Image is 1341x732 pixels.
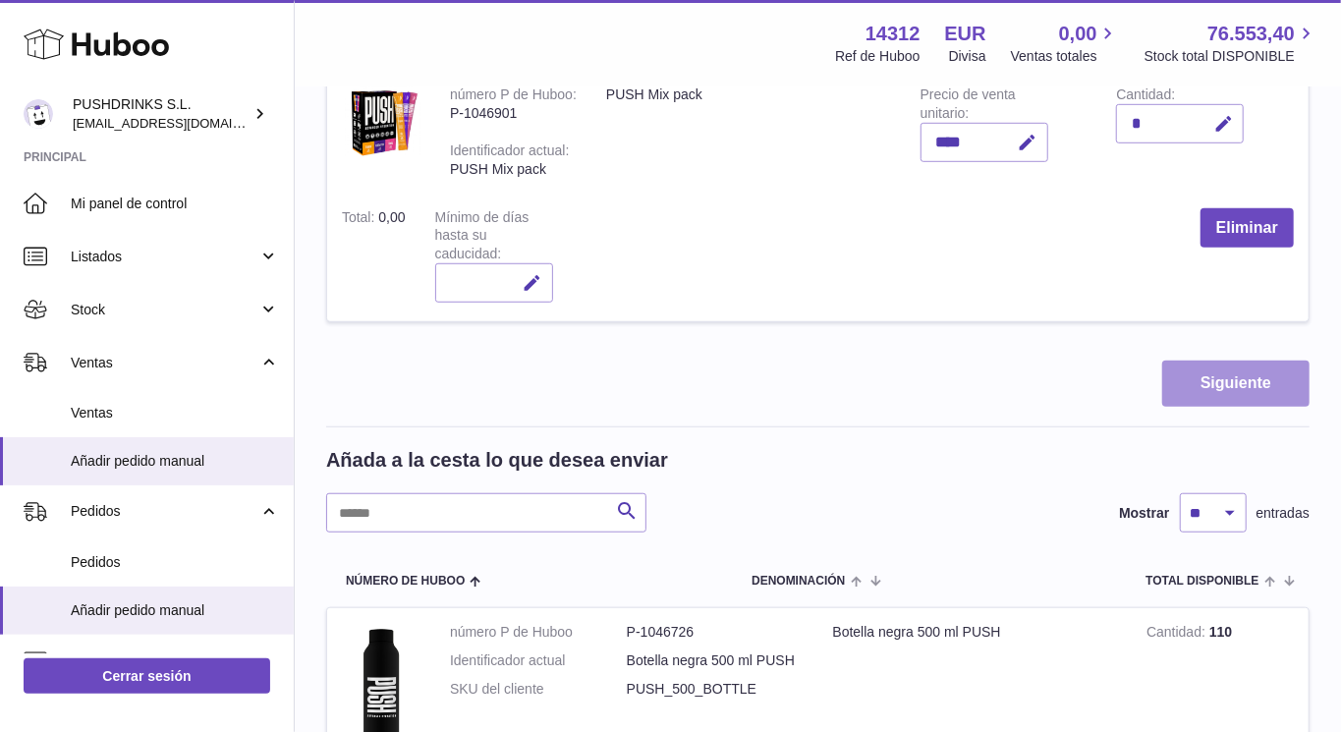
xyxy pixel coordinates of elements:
[73,115,289,131] span: [EMAIL_ADDRESS][DOMAIN_NAME]
[1201,208,1294,249] button: Eliminar
[71,248,258,266] span: Listados
[71,404,279,422] span: Ventas
[921,86,1016,126] label: Precio de venta unitario
[835,47,920,66] div: Ref de Huboo
[1257,504,1310,523] span: entradas
[591,71,906,193] td: PUSH Mix pack
[450,142,569,163] div: Identificador actual
[1145,21,1317,66] a: 76.553,40 Stock total DISPONIBLE
[450,160,577,179] div: PUSH Mix pack
[450,104,577,123] div: P-1046901
[71,553,279,572] span: Pedidos
[24,658,270,694] a: Cerrar sesión
[378,209,405,225] span: 0,00
[1059,21,1097,47] span: 0,00
[949,47,986,66] div: Divisa
[346,575,465,588] span: Número de Huboo
[71,601,279,620] span: Añadir pedido manual
[1011,21,1120,66] a: 0,00 Ventas totales
[450,651,627,670] dt: Identificador actual
[866,21,921,47] strong: 14312
[24,99,53,129] img: framos@pushdrinks.es
[627,623,804,642] dd: P-1046726
[627,651,804,670] dd: Botella negra 500 ml PUSH
[1162,361,1310,407] button: Siguiente
[1146,624,1209,645] strong: Cantidad
[1145,575,1258,588] span: Total DISPONIBLE
[450,86,577,107] div: número P de Huboo
[1116,86,1175,107] label: Cantidad
[627,680,804,699] dd: PUSH_500_BOTTLE
[450,680,627,699] dt: SKU del cliente
[71,195,279,213] span: Mi panel de control
[1145,47,1317,66] span: Stock total DISPONIBLE
[752,575,845,588] span: Denominación
[326,447,668,474] h2: Añada a la cesta lo que desea enviar
[71,452,279,471] span: Añadir pedido manual
[1119,504,1169,523] label: Mostrar
[71,651,279,670] span: Uso
[73,95,250,133] div: PUSHDRINKS S.L.
[945,21,986,47] strong: EUR
[342,209,378,230] label: Total
[342,85,420,160] img: PUSH Mix pack
[450,623,627,642] dt: número P de Huboo
[71,301,258,319] span: Stock
[1011,47,1120,66] span: Ventas totales
[71,354,258,372] span: Ventas
[435,209,530,267] label: Mínimo de días hasta su caducidad
[1207,21,1295,47] span: 76.553,40
[71,502,258,521] span: Pedidos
